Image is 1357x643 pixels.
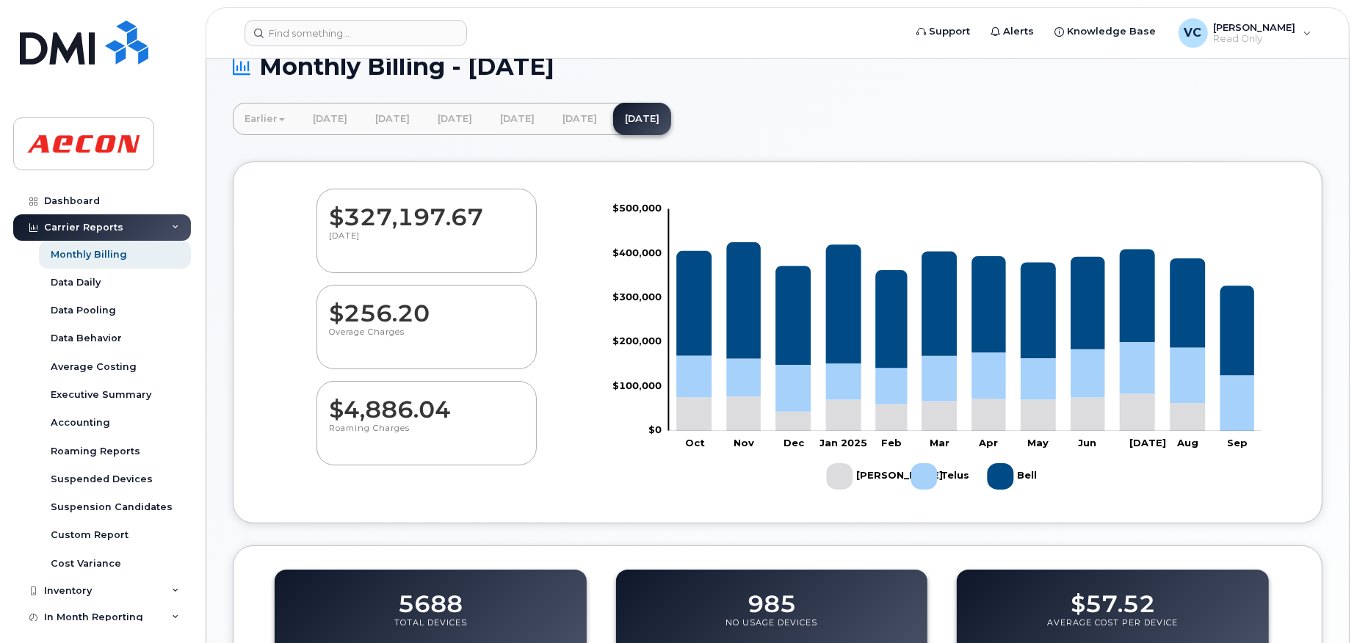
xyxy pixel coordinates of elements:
g: Rogers [676,394,1254,431]
g: Legend [827,457,1041,495]
tspan: [DATE] [1129,437,1166,449]
span: Read Only [1214,33,1296,45]
tspan: Aug [1176,437,1198,449]
a: [DATE] [613,103,671,135]
tspan: Dec [784,437,805,449]
span: [PERSON_NAME] [1214,21,1296,33]
tspan: $100,000 [612,379,662,391]
tspan: May [1027,437,1049,449]
div: Valderi Cordeiro [1168,18,1322,48]
span: Knowledge Base [1068,24,1157,39]
g: Telus [911,457,973,495]
p: Overage Charges [329,327,524,353]
tspan: $500,000 [612,203,662,214]
a: Support [907,17,981,46]
dd: $4,886.04 [329,382,524,423]
input: Find something... [245,20,467,46]
a: [DATE] [363,103,421,135]
dd: 985 [748,576,796,617]
g: Bell [988,457,1041,495]
tspan: Jun [1078,437,1096,449]
dd: $327,197.67 [329,189,524,230]
tspan: Apr [979,437,999,449]
p: [DATE] [329,230,524,257]
a: Alerts [981,17,1045,46]
a: Earlier [233,103,297,135]
tspan: Mar [930,437,949,449]
a: [DATE] [488,103,546,135]
span: Alerts [1004,24,1035,39]
span: Support [930,24,971,39]
tspan: $400,000 [612,247,662,258]
g: Telus [676,343,1254,432]
tspan: Nov [734,437,754,449]
tspan: Feb [882,437,902,449]
tspan: Jan 2025 [819,437,867,449]
dd: $256.20 [329,286,524,327]
dd: $57.52 [1071,576,1155,617]
span: VC [1184,24,1202,42]
tspan: Oct [685,437,705,449]
g: Rogers [827,457,944,495]
a: Knowledge Base [1045,17,1167,46]
a: [DATE] [551,103,609,135]
h1: Monthly Billing - [DATE] [233,54,1322,79]
a: [DATE] [426,103,484,135]
tspan: Sep [1227,437,1248,449]
g: Bell [676,243,1254,376]
tspan: $300,000 [612,291,662,303]
g: Chart [612,203,1262,496]
dd: 5688 [398,576,463,617]
a: [DATE] [301,103,359,135]
tspan: $0 [648,424,662,436]
tspan: $200,000 [612,335,662,347]
p: Roaming Charges [329,423,524,449]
